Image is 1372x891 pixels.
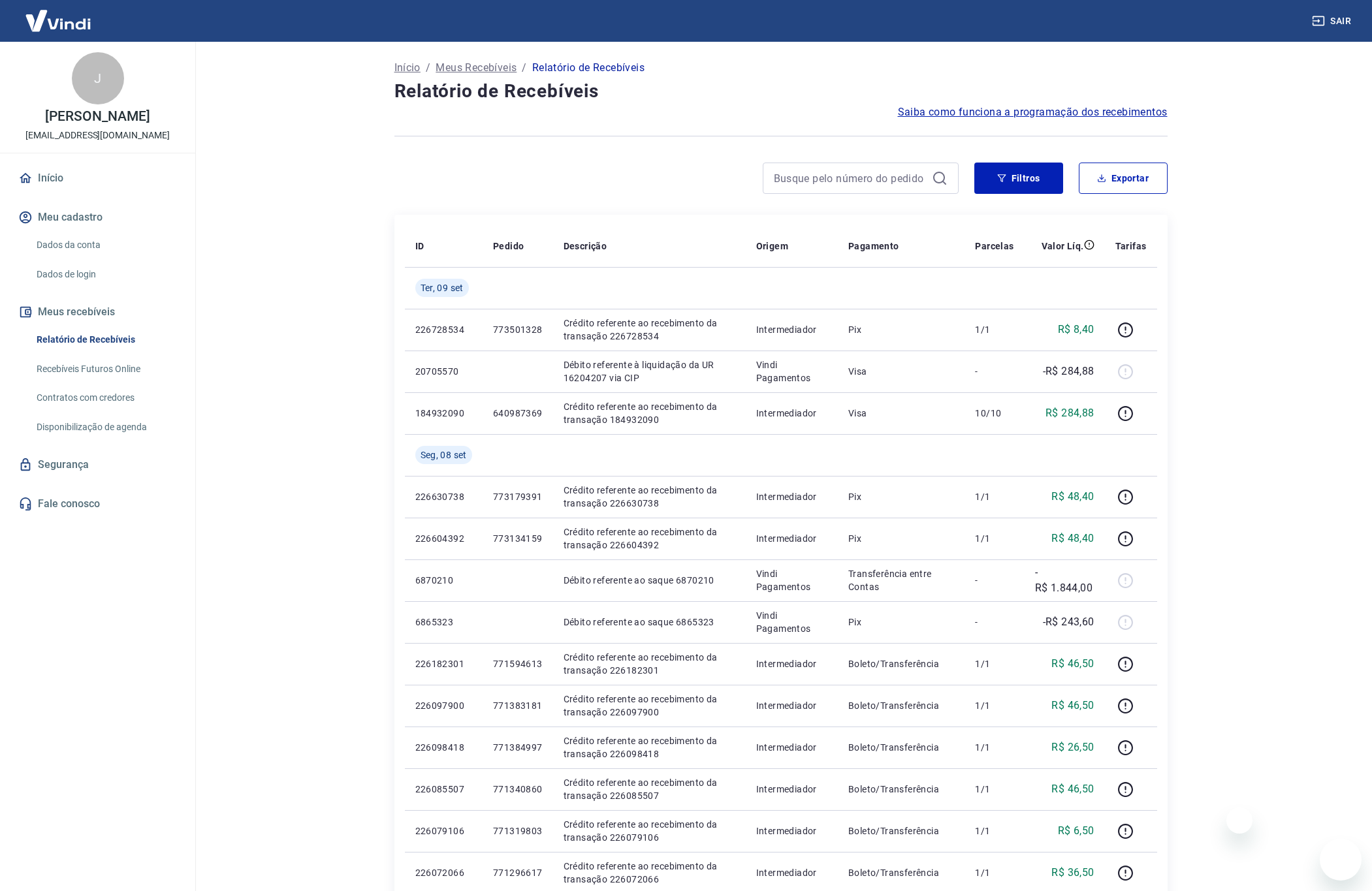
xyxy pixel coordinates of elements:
[848,783,954,796] p: Boleto/Transferência
[848,240,899,253] p: Pagamento
[975,616,1013,629] p: -
[756,866,827,879] p: Intermediador
[756,323,827,336] p: Intermediador
[415,407,472,420] p: 184932090
[1058,322,1094,337] p: R$ 8,40
[522,60,526,76] p: /
[1079,163,1168,194] button: Exportar
[493,240,524,253] p: Pedido
[975,824,1013,837] p: 1/1
[564,484,735,510] p: Crédito referente ao recebimento da transação 226630738
[1051,489,1094,505] p: R$ 48,40
[16,450,180,479] a: Segurança
[564,860,735,886] p: Crédito referente ao recebimento da transação 226072066
[564,317,735,343] p: Crédito referente ao recebimento da transação 226728534
[848,490,954,503] p: Pix
[848,532,954,545] p: Pix
[756,490,827,503] p: Intermediador
[415,783,472,796] p: 226085507
[493,783,543,796] p: 771340860
[564,400,735,426] p: Crédito referente ao recebimento da transação 184932090
[31,384,180,411] a: Contratos com credores
[848,657,954,670] p: Boleto/Transferência
[493,741,543,754] p: 771384997
[1051,531,1094,546] p: R$ 48,40
[415,490,472,503] p: 226630738
[31,261,180,288] a: Dados de login
[1043,364,1094,379] p: -R$ 284,88
[493,824,543,837] p: 771319803
[898,104,1168,120] span: Saiba como funciona a programação dos recebimentos
[974,163,1063,194] button: Filtros
[756,657,827,670] p: Intermediador
[848,741,954,754] p: Boleto/Transferência
[564,616,735,629] p: Débito referente ao saque 6865323
[756,358,827,384] p: Vindi Pagamentos
[975,240,1013,253] p: Parcelas
[493,699,543,712] p: 771383181
[1051,656,1094,672] p: R$ 46,50
[756,699,827,712] p: Intermediador
[493,323,543,336] p: 773501328
[1051,781,1094,797] p: R$ 46,50
[16,298,180,326] button: Meus recebíveis
[975,407,1013,420] p: 10/10
[564,693,735,719] p: Crédito referente ao recebimento da transação 226097900
[756,567,827,593] p: Vindi Pagamentos
[421,281,464,294] span: Ter, 09 set
[756,240,788,253] p: Origem
[848,866,954,879] p: Boleto/Transferência
[564,358,735,384] p: Débito referente à liquidação da UR 16204207 via CIP
[1043,614,1094,630] p: -R$ 243,60
[16,164,180,193] a: Início
[415,741,472,754] p: 226098418
[415,365,472,378] p: 20705570
[756,407,827,420] p: Intermediador
[756,609,827,635] p: Vindi Pagamentos
[1045,405,1094,421] p: R$ 284,88
[394,78,1168,104] h4: Relatório de Recebíveis
[394,60,421,76] a: Início
[848,567,954,593] p: Transferência entre Contas
[564,651,735,677] p: Crédito referente ao recebimento da transação 226182301
[848,824,954,837] p: Boleto/Transferência
[564,776,735,802] p: Crédito referente ao recebimento da transação 226085507
[1035,565,1094,596] p: -R$ 1.844,00
[16,203,180,232] button: Meu cadastro
[756,741,827,754] p: Intermediador
[848,616,954,629] p: Pix
[1042,240,1084,253] p: Valor Líq.
[564,525,735,552] p: Crédito referente ao recebimento da transação 226604392
[415,574,472,587] p: 6870210
[415,532,472,545] p: 226604392
[975,574,1013,587] p: -
[31,356,180,383] a: Recebíveis Futuros Online
[975,323,1013,336] p: 1/1
[31,326,180,353] a: Relatório de Recebíveis
[421,448,467,461] span: Seg, 08 set
[975,741,1013,754] p: 1/1
[975,490,1013,503] p: 1/1
[975,657,1013,670] p: 1/1
[1115,240,1147,253] p: Tarifas
[848,365,954,378] p: Visa
[25,129,170,142] p: [EMAIL_ADDRESS][DOMAIN_NAME]
[774,168,927,188] input: Busque pelo número do pedido
[1226,807,1252,834] iframe: Fechar mensagem
[415,323,472,336] p: 226728534
[415,657,472,670] p: 226182301
[756,532,827,545] p: Intermediador
[1309,9,1356,33] button: Sair
[564,818,735,844] p: Crédito referente ao recebimento da transação 226079106
[848,407,954,420] p: Visa
[436,60,517,76] a: Meus Recebíveis
[1320,839,1362,881] iframe: Botão para abrir a janela de mensagens
[1051,865,1094,881] p: R$ 36,50
[31,232,180,258] a: Dados da conta
[975,783,1013,796] p: 1/1
[493,407,543,420] p: 640987369
[72,52,124,104] div: J
[415,866,472,879] p: 226072066
[415,616,472,629] p: 6865323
